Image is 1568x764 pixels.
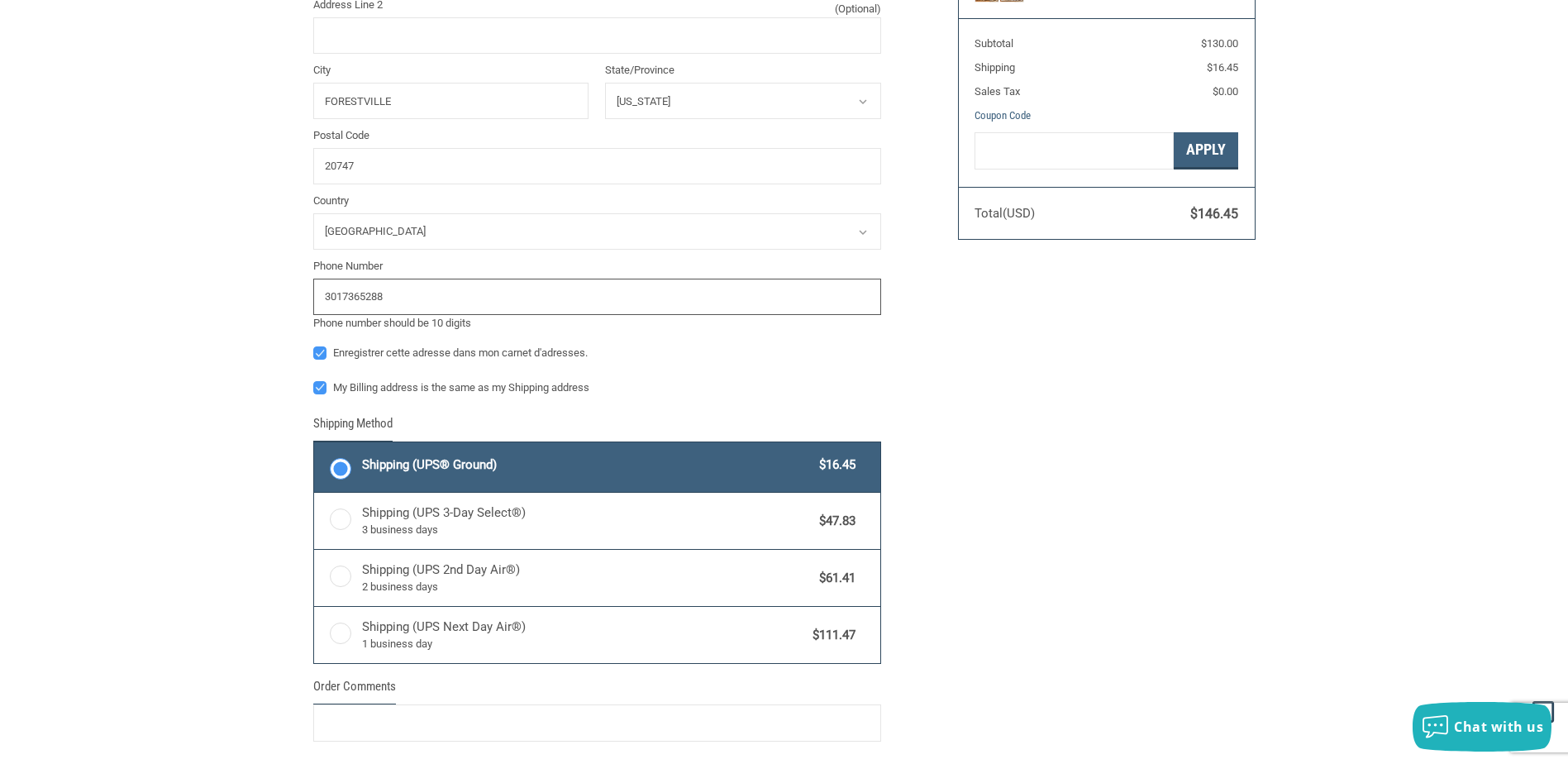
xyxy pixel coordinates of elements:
[313,193,881,209] label: Country
[812,512,856,531] span: $47.83
[1454,718,1543,736] span: Chat with us
[362,618,805,652] span: Shipping (UPS Next Day Air®)
[805,626,856,645] span: $111.47
[313,127,881,144] label: Postal Code
[812,456,856,475] span: $16.45
[975,132,1174,170] input: Gift Certificate or Coupon Code
[313,677,396,704] legend: Order Comments
[975,37,1013,50] span: Subtotal
[362,522,812,538] span: 3 business days
[313,315,881,332] div: Phone number should be 10 digits
[1174,132,1238,170] button: Apply
[1201,37,1238,50] span: $130.00
[1413,702,1551,752] button: Chat with us
[313,346,881,360] label: Enregistrer cette adresse dans mon carnet d'adresses.
[313,414,393,442] legend: Shipping Method
[313,62,589,79] label: City
[835,1,881,17] small: (Optional)
[1207,61,1238,74] span: $16.45
[362,504,812,538] span: Shipping (UPS 3-Day Select®)
[1213,85,1238,98] span: $0.00
[313,258,881,275] label: Phone Number
[313,381,881,394] label: My Billing address is the same as my Shipping address
[812,569,856,588] span: $61.41
[975,85,1020,98] span: Sales Tax
[362,579,812,595] span: 2 business days
[975,206,1035,221] span: Total (USD)
[362,636,805,652] span: 1 business day
[605,62,881,79] label: State/Province
[362,456,812,475] span: Shipping (UPS® Ground)
[975,109,1031,122] a: Coupon Code
[362,561,812,595] span: Shipping (UPS 2nd Day Air®)
[975,61,1015,74] span: Shipping
[1190,206,1238,222] span: $146.45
